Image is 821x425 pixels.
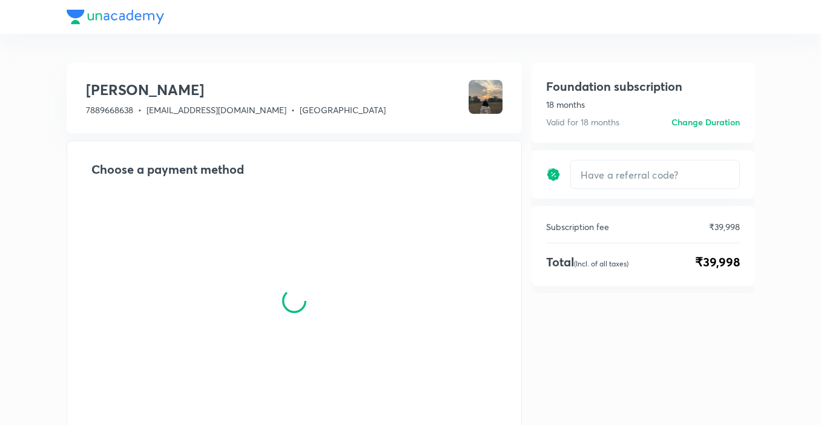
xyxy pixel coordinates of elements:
[138,104,142,116] span: •
[300,104,386,116] span: [GEOGRAPHIC_DATA]
[546,253,628,271] h4: Total
[709,220,740,233] p: ₹39,998
[91,160,497,179] h2: Choose a payment method
[291,104,295,116] span: •
[469,80,503,114] img: Avatar
[546,98,740,111] p: 18 months
[546,77,682,96] h1: Foundation subscription
[671,116,740,128] h6: Change Duration
[571,160,739,189] input: Have a referral code?
[546,167,561,182] img: discount
[86,80,386,99] h3: [PERSON_NAME]
[86,104,133,116] span: 7889668638
[695,253,740,271] span: ₹39,998
[546,220,609,233] p: Subscription fee
[574,259,628,268] p: (Incl. of all taxes)
[147,104,286,116] span: [EMAIL_ADDRESS][DOMAIN_NAME]
[546,116,619,128] p: Valid for 18 months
